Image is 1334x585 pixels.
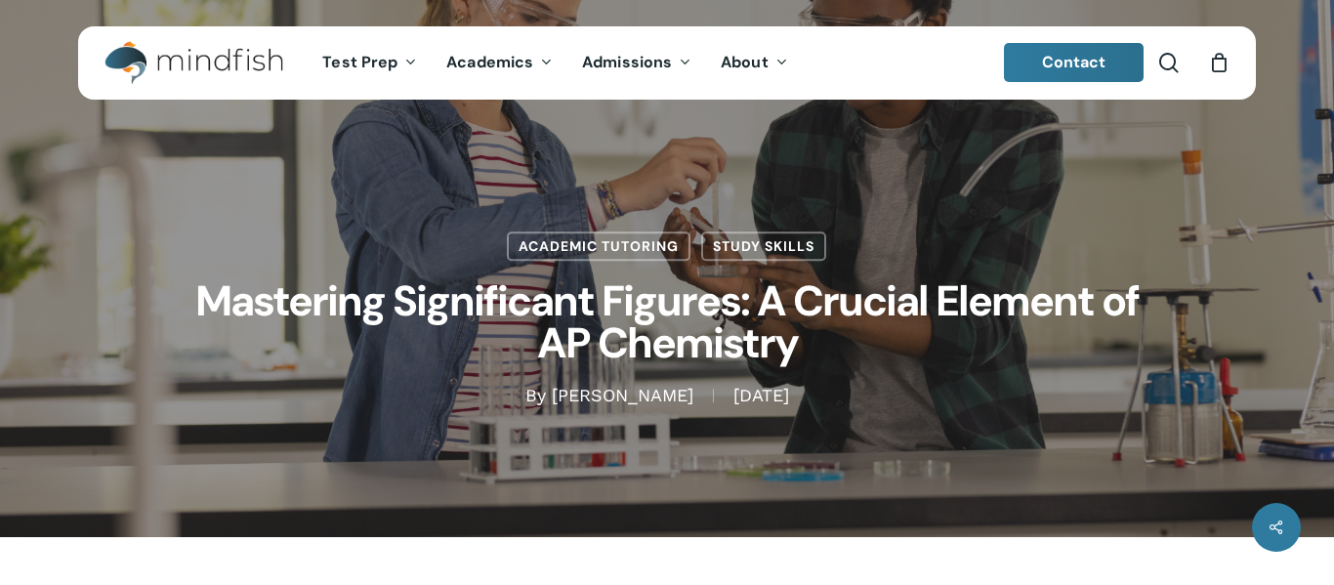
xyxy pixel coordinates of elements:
nav: Main Menu [308,26,802,100]
a: Contact [1004,43,1145,82]
a: Academics [432,55,567,71]
a: [PERSON_NAME] [552,386,693,406]
a: Academic Tutoring [507,231,690,261]
span: Academics [446,52,533,72]
a: Test Prep [308,55,432,71]
a: Study Skills [701,231,826,261]
h1: Mastering Significant Figures: A Crucial Element of AP Chemistry [179,261,1155,384]
span: [DATE] [713,390,809,403]
span: About [721,52,769,72]
span: Admissions [582,52,672,72]
span: By [525,390,546,403]
header: Main Menu [78,26,1256,100]
a: Admissions [567,55,706,71]
a: Cart [1208,52,1230,73]
span: Test Prep [322,52,397,72]
span: Contact [1042,52,1106,72]
a: About [706,55,803,71]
